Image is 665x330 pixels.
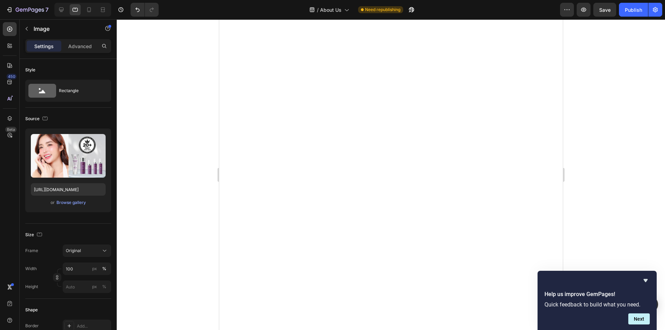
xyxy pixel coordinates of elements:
p: Advanced [68,43,92,50]
button: 7 [3,3,52,17]
div: Add... [77,323,109,329]
p: Settings [34,43,54,50]
button: Publish [619,3,648,17]
label: Width [25,266,37,272]
label: Frame [25,248,38,254]
div: % [102,266,106,272]
div: Rectangle [59,83,101,99]
span: About Us [320,6,342,14]
input: https://example.com/image.jpg [31,183,106,196]
div: Publish [625,6,642,14]
span: or [51,198,55,207]
div: Size [25,230,44,240]
button: Hide survey [641,276,650,285]
button: Save [593,3,616,17]
p: Quick feedback to build what you need. [544,301,650,308]
button: Browse gallery [56,199,86,206]
input: px% [63,262,111,275]
iframe: Design area [219,19,563,330]
button: % [90,265,99,273]
span: / [317,6,319,14]
p: Image [34,25,92,33]
button: px [100,283,108,291]
div: % [102,284,106,290]
div: Style [25,67,35,73]
div: Undo/Redo [131,3,159,17]
button: Original [63,244,111,257]
div: px [92,266,97,272]
div: 450 [7,74,17,79]
span: Original [66,248,81,254]
span: Need republishing [365,7,400,13]
img: preview-image [31,134,106,178]
div: Help us improve GemPages! [544,276,650,324]
span: Save [599,7,611,13]
button: Next question [628,313,650,324]
label: Height [25,284,38,290]
p: 7 [45,6,48,14]
div: Shape [25,307,38,313]
div: Border [25,323,39,329]
input: px% [63,280,111,293]
div: px [92,284,97,290]
button: px [100,265,108,273]
h2: Help us improve GemPages! [544,290,650,298]
button: % [90,283,99,291]
div: Source [25,114,49,124]
div: Beta [5,127,17,132]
